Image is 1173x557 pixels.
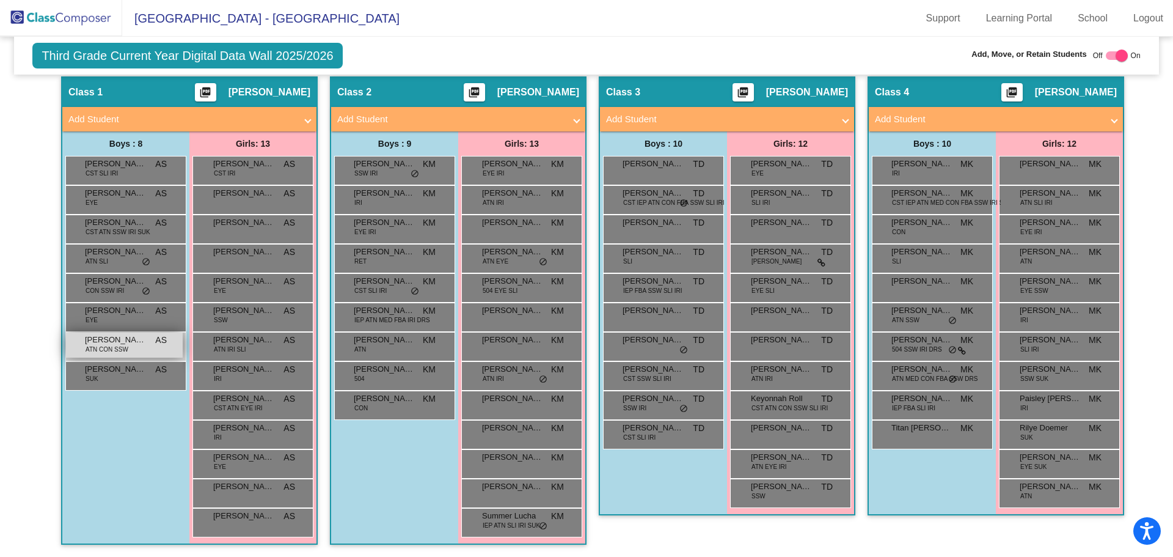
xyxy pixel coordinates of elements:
span: TD [821,304,833,317]
span: ATN CON SSW [86,345,128,354]
span: [PERSON_NAME] [891,158,952,170]
span: MK [960,334,973,347]
span: ATN SLI IRI [1020,198,1053,207]
span: [PERSON_NAME] [85,187,146,199]
span: TD [693,393,704,405]
span: Class 1 [68,86,103,98]
span: [PERSON_NAME] [PERSON_NAME] [482,334,543,346]
span: [PERSON_NAME] [891,216,952,229]
span: KM [551,158,564,171]
span: 504 [354,374,365,383]
span: [PERSON_NAME] [354,216,415,229]
span: CON SSW IRI [86,286,124,295]
span: do_not_disturb_alt [679,404,688,414]
span: EYE IRI [483,169,505,178]
button: Print Students Details [464,83,485,101]
span: KM [551,451,564,464]
mat-expansion-panel-header: Add Student [331,107,585,131]
span: MK [960,363,973,376]
span: Keyonnah Roll [751,393,812,405]
span: AS [283,158,295,171]
span: [PERSON_NAME] [PERSON_NAME] [354,187,415,199]
span: Off [1093,50,1103,61]
span: [PERSON_NAME] [482,393,543,405]
span: ATN MED CON FBA SSW DRS [892,374,977,383]
a: Support [916,9,970,28]
mat-panel-title: Add Student [875,113,1102,127]
span: [PERSON_NAME] [213,393,274,405]
span: AS [283,393,295,405]
span: [PERSON_NAME] [213,422,274,434]
span: ATN IRI [751,374,773,383]
span: ATN EYE IRI [751,462,787,471]
span: [PERSON_NAME] [482,246,543,258]
span: [PERSON_NAME] [623,187,684,199]
span: [PERSON_NAME] [623,334,684,346]
span: CST SLI IRI [623,433,656,442]
span: Class 2 [337,86,371,98]
span: do_not_disturb_alt [679,345,688,355]
mat-icon: picture_as_pdf [467,86,481,103]
span: [PERSON_NAME] [354,393,415,405]
span: [PERSON_NAME] [751,363,812,375]
span: TD [693,422,704,435]
span: AS [155,304,167,317]
span: [PERSON_NAME] [891,304,952,317]
span: do_not_disturb_alt [948,375,957,385]
span: Add, Move, or Retain Students [971,48,1087,61]
span: [PERSON_NAME] [623,246,684,258]
span: [PERSON_NAME] [354,275,415,287]
span: [PERSON_NAME] [751,246,812,258]
span: do_not_disturb_alt [411,287,419,297]
span: TD [693,187,704,200]
span: MK [960,246,973,259]
span: CST SLI IRI [86,169,118,178]
mat-panel-title: Add Student [337,113,565,127]
span: [PERSON_NAME] [1020,304,1081,317]
span: CON [892,227,905,237]
span: KM [551,275,564,288]
span: AS [283,304,295,317]
span: KM [551,481,564,493]
span: KM [423,246,436,259]
span: [PERSON_NAME] [1020,451,1081,463]
div: Girls: 12 [996,131,1123,156]
span: do_not_disturb_alt [679,199,688,208]
span: TD [821,481,833,493]
span: IRI [892,169,900,178]
span: [PERSON_NAME] [1020,158,1081,170]
span: ATN [1020,257,1032,266]
div: Boys : 8 [62,131,189,156]
span: [PERSON_NAME] [751,257,802,266]
span: [PERSON_NAME] [482,158,543,170]
span: TD [693,275,704,288]
div: Boys : 10 [869,131,996,156]
span: [PERSON_NAME] [623,158,684,170]
span: Third Grade Current Year Digital Data Wall 2025/2026 [32,43,342,68]
span: MK [960,393,973,405]
span: [PERSON_NAME] [1020,275,1081,287]
span: SLI [892,257,901,266]
span: [PERSON_NAME] [891,334,952,346]
span: KM [551,363,564,376]
span: [PERSON_NAME] [623,393,684,405]
span: IEP FBA SSW SLI IRI [623,286,682,295]
span: TD [821,451,833,464]
span: CST IRI [214,169,235,178]
span: SLI IRI [751,198,770,207]
span: [PERSON_NAME] [1020,334,1081,346]
mat-expansion-panel-header: Add Student [869,107,1123,131]
span: [PERSON_NAME] [623,216,684,229]
span: [PERSON_NAME] [213,451,274,463]
span: [PERSON_NAME] [1020,481,1081,493]
span: [PERSON_NAME] [1035,86,1117,98]
span: EYE [86,198,98,207]
div: Girls: 12 [727,131,854,156]
span: AS [155,334,167,347]
span: [PERSON_NAME] [213,510,274,522]
button: Print Students Details [195,83,216,101]
span: [PERSON_NAME] [751,422,812,434]
span: [PERSON_NAME] [213,304,274,317]
span: [PERSON_NAME] [1020,216,1081,229]
span: MK [1089,481,1102,493]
